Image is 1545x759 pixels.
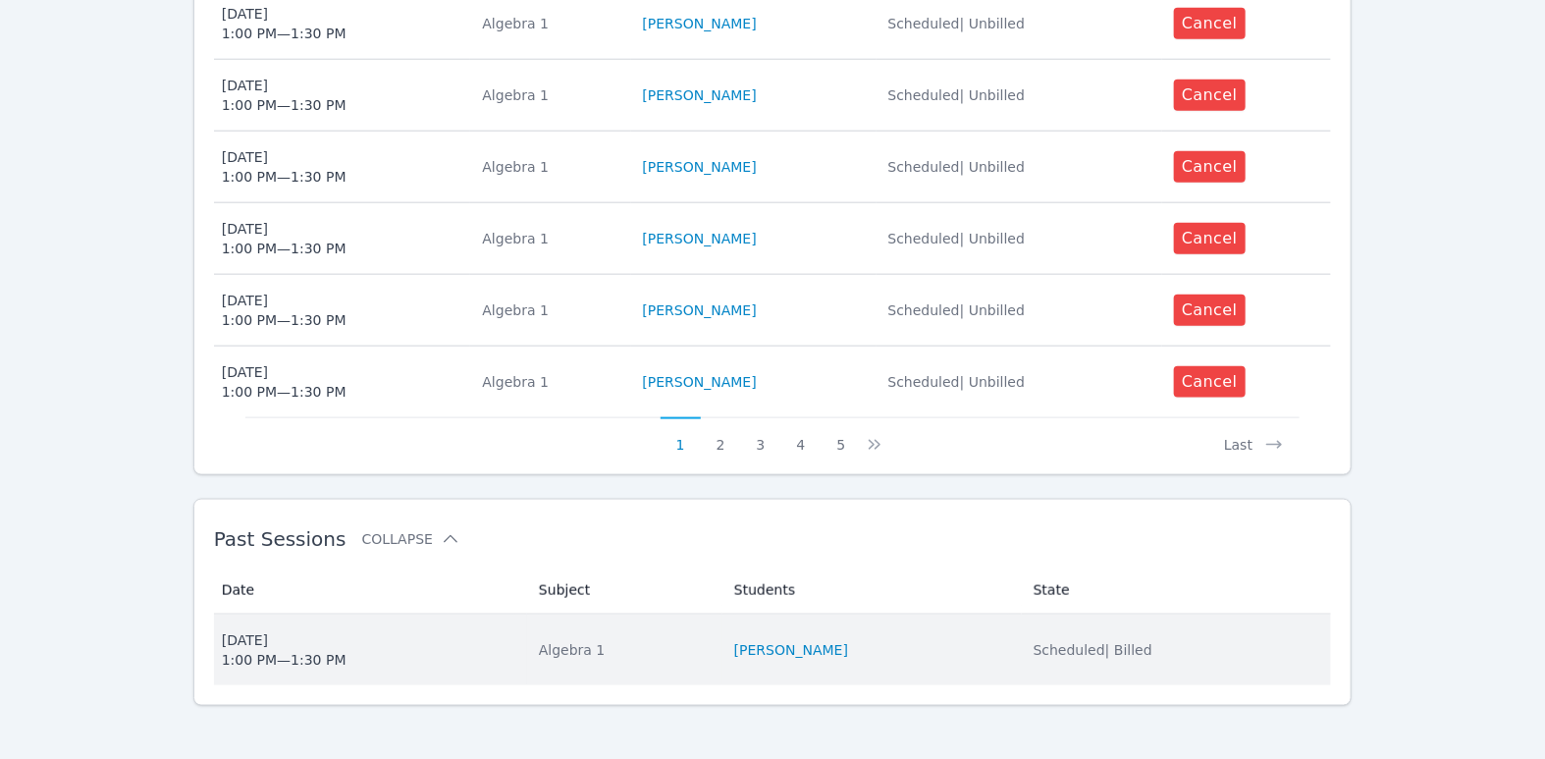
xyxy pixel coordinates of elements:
[214,60,1332,132] tr: [DATE]1:00 PM—1:30 PMAlgebra 1[PERSON_NAME]Scheduled| UnbilledCancel
[888,231,1026,246] span: Scheduled | Unbilled
[482,372,618,392] div: Algebra 1
[1174,151,1246,183] button: Cancel
[222,291,346,330] div: [DATE] 1:00 PM — 1:30 PM
[643,372,757,392] a: [PERSON_NAME]
[214,615,1332,685] tr: [DATE]1:00 PM—1:30 PMAlgebra 1[PERSON_NAME]Scheduled| Billed
[821,417,861,455] button: 5
[214,275,1332,347] tr: [DATE]1:00 PM—1:30 PMAlgebra 1[PERSON_NAME]Scheduled| UnbilledCancel
[643,300,757,320] a: [PERSON_NAME]
[1174,223,1246,254] button: Cancel
[222,4,346,43] div: [DATE] 1:00 PM — 1:30 PM
[1174,295,1246,326] button: Cancel
[722,567,1022,615] th: Students
[539,640,711,660] div: Algebra 1
[214,132,1332,203] tr: [DATE]1:00 PM—1:30 PMAlgebra 1[PERSON_NAME]Scheduled| UnbilledCancel
[643,229,757,248] a: [PERSON_NAME]
[888,159,1026,175] span: Scheduled | Unbilled
[482,85,618,105] div: Algebra 1
[214,347,1332,417] tr: [DATE]1:00 PM—1:30 PMAlgebra 1[PERSON_NAME]Scheduled| UnbilledCancel
[701,417,741,455] button: 2
[214,567,527,615] th: Date
[222,362,346,402] div: [DATE] 1:00 PM — 1:30 PM
[222,630,346,670] div: [DATE] 1:00 PM — 1:30 PM
[214,527,346,551] span: Past Sessions
[888,374,1026,390] span: Scheduled | Unbilled
[643,14,757,33] a: [PERSON_NAME]
[1022,567,1332,615] th: State
[1174,366,1246,398] button: Cancel
[222,219,346,258] div: [DATE] 1:00 PM — 1:30 PM
[482,229,618,248] div: Algebra 1
[222,147,346,187] div: [DATE] 1:00 PM — 1:30 PM
[888,16,1026,31] span: Scheduled | Unbilled
[643,157,757,177] a: [PERSON_NAME]
[1174,80,1246,111] button: Cancel
[1034,642,1152,658] span: Scheduled | Billed
[643,85,757,105] a: [PERSON_NAME]
[888,87,1026,103] span: Scheduled | Unbilled
[482,14,618,33] div: Algebra 1
[734,640,848,660] a: [PERSON_NAME]
[527,567,722,615] th: Subject
[362,529,460,549] button: Collapse
[222,76,346,115] div: [DATE] 1:00 PM — 1:30 PM
[214,203,1332,275] tr: [DATE]1:00 PM—1:30 PMAlgebra 1[PERSON_NAME]Scheduled| UnbilledCancel
[780,417,821,455] button: 4
[888,302,1026,318] span: Scheduled | Unbilled
[482,300,618,320] div: Algebra 1
[661,417,701,455] button: 1
[741,417,781,455] button: 3
[1174,8,1246,39] button: Cancel
[482,157,618,177] div: Algebra 1
[1208,417,1300,455] button: Last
